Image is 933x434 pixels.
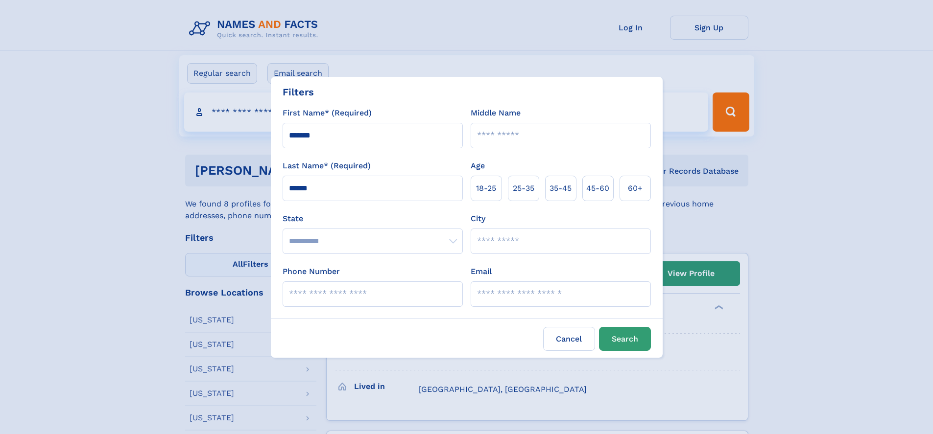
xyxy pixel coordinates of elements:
[513,183,534,194] span: 25‑35
[586,183,609,194] span: 45‑60
[471,107,521,119] label: Middle Name
[283,160,371,172] label: Last Name* (Required)
[283,85,314,99] div: Filters
[283,266,340,277] label: Phone Number
[599,327,651,351] button: Search
[283,107,372,119] label: First Name* (Required)
[476,183,496,194] span: 18‑25
[628,183,643,194] span: 60+
[543,327,595,351] label: Cancel
[550,183,572,194] span: 35‑45
[471,266,492,277] label: Email
[471,213,485,225] label: City
[471,160,485,172] label: Age
[283,213,463,225] label: State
